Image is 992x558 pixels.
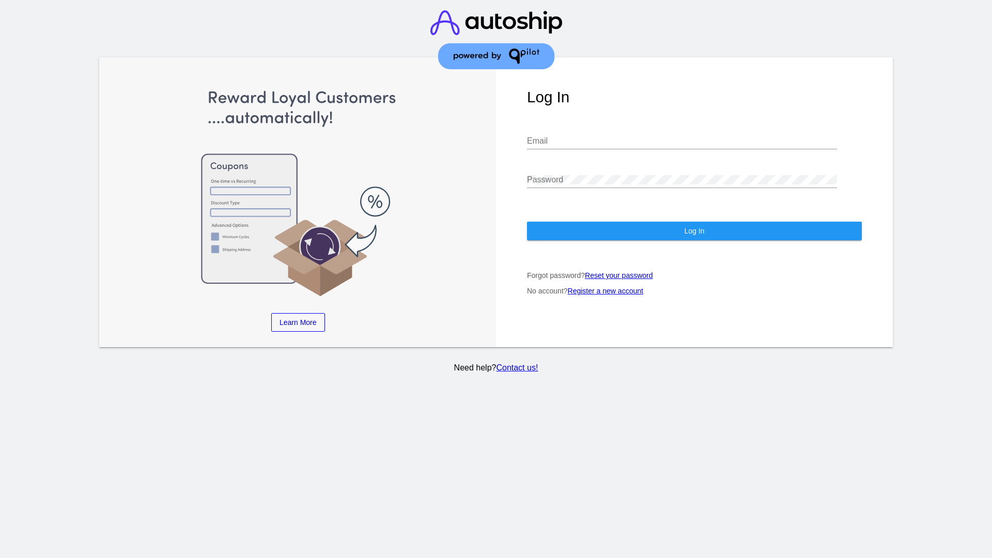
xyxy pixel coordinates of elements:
[98,363,895,373] p: Need help?
[280,318,317,327] span: Learn More
[568,287,643,295] a: Register a new account
[527,222,862,240] button: Log In
[527,271,862,280] p: Forgot password?
[496,363,538,372] a: Contact us!
[684,227,704,235] span: Log In
[527,88,862,106] h1: Log In
[131,88,466,298] img: Apply Coupons Automatically to Scheduled Orders with QPilot
[527,287,862,295] p: No account?
[271,313,325,332] a: Learn More
[527,136,837,146] input: Email
[585,271,653,280] a: Reset your password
